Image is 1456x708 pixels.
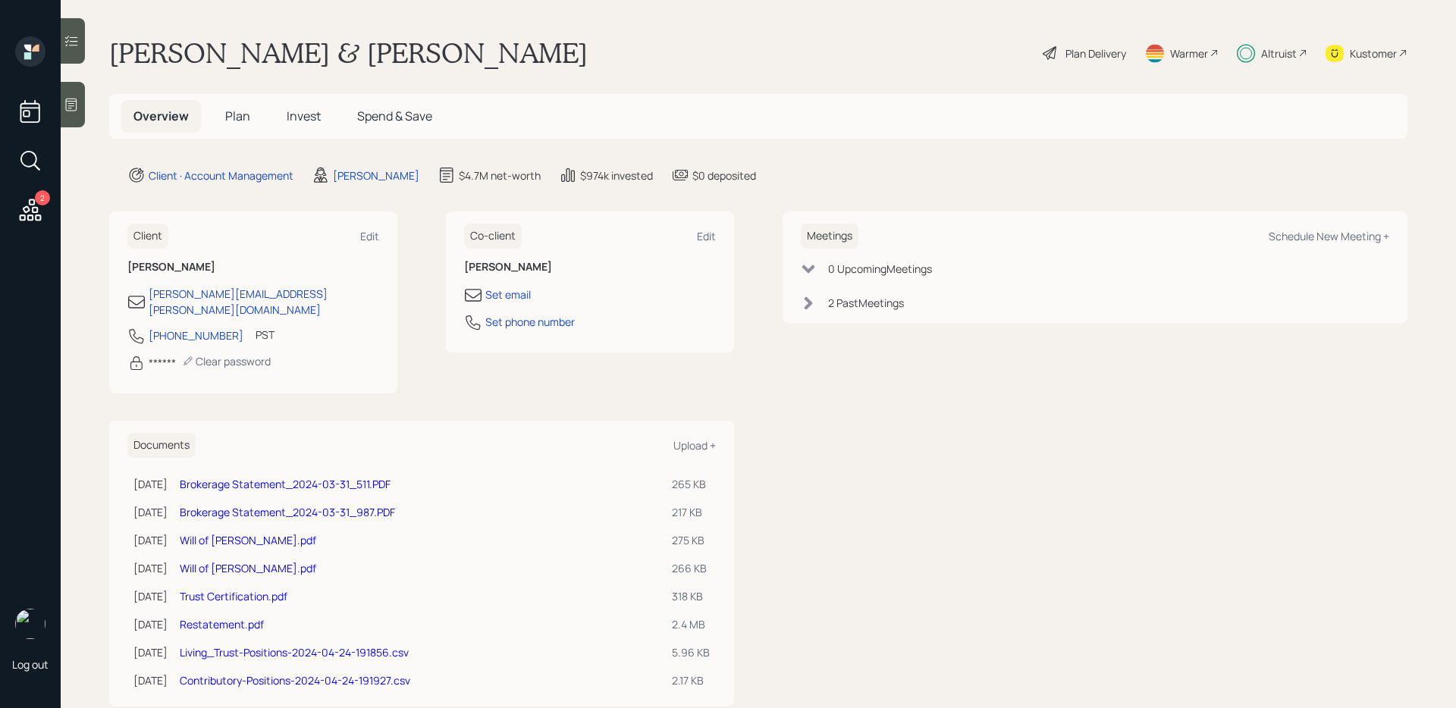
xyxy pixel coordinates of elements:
div: $4.7M net-worth [459,168,541,183]
span: Plan [225,108,250,124]
div: 2.4 MB [672,616,710,632]
h6: [PERSON_NAME] [127,261,379,274]
div: [DATE] [133,560,168,576]
h6: [PERSON_NAME] [464,261,716,274]
div: Client · Account Management [149,168,293,183]
div: [DATE] [133,476,168,492]
div: Set phone number [485,314,575,330]
a: Brokerage Statement_2024-03-31_987.PDF [180,505,395,519]
div: 2.17 KB [672,672,710,688]
div: [PHONE_NUMBER] [149,327,243,343]
div: Altruist [1261,45,1297,61]
div: 275 KB [672,532,710,548]
h6: Co-client [464,224,522,249]
a: Will of [PERSON_NAME].pdf [180,561,316,575]
div: Kustomer [1350,45,1397,61]
img: sami-boghos-headshot.png [15,609,45,639]
div: 266 KB [672,560,710,576]
div: [DATE] [133,644,168,660]
div: 2 [35,190,50,205]
div: PST [256,327,275,343]
div: 318 KB [672,588,710,604]
div: [DATE] [133,616,168,632]
div: $0 deposited [692,168,756,183]
div: [DATE] [133,504,168,520]
a: Brokerage Statement_2024-03-31_511.PDF [180,477,391,491]
a: Restatement.pdf [180,617,264,631]
div: 265 KB [672,476,710,492]
a: Will of [PERSON_NAME].pdf [180,533,316,547]
span: Overview [133,108,189,124]
h1: [PERSON_NAME] & [PERSON_NAME] [109,36,588,70]
span: Spend & Save [357,108,432,124]
div: 5.96 KB [672,644,710,660]
div: Clear password [182,354,271,368]
div: Warmer [1170,45,1208,61]
div: [PERSON_NAME] [333,168,419,183]
div: Set email [485,287,531,302]
div: [DATE] [133,672,168,688]
h6: Meetings [801,224,858,249]
a: Living_Trust-Positions-2024-04-24-191856.csv [180,645,409,659]
div: $974k invested [580,168,653,183]
a: Trust Certification.pdf [180,589,287,603]
div: [PERSON_NAME][EMAIL_ADDRESS][PERSON_NAME][DOMAIN_NAME] [149,286,379,318]
div: Upload + [673,438,716,453]
div: Schedule New Meeting + [1269,229,1389,243]
a: Contributory-Positions-2024-04-24-191927.csv [180,673,410,688]
div: 217 KB [672,504,710,520]
span: Invest [287,108,321,124]
div: Edit [697,229,716,243]
div: Edit [360,229,379,243]
div: [DATE] [133,532,168,548]
div: Log out [12,657,49,672]
div: 0 Upcoming Meeting s [828,261,932,277]
div: [DATE] [133,588,168,604]
h6: Client [127,224,168,249]
h6: Documents [127,433,196,458]
div: 2 Past Meeting s [828,295,904,311]
div: Plan Delivery [1065,45,1126,61]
